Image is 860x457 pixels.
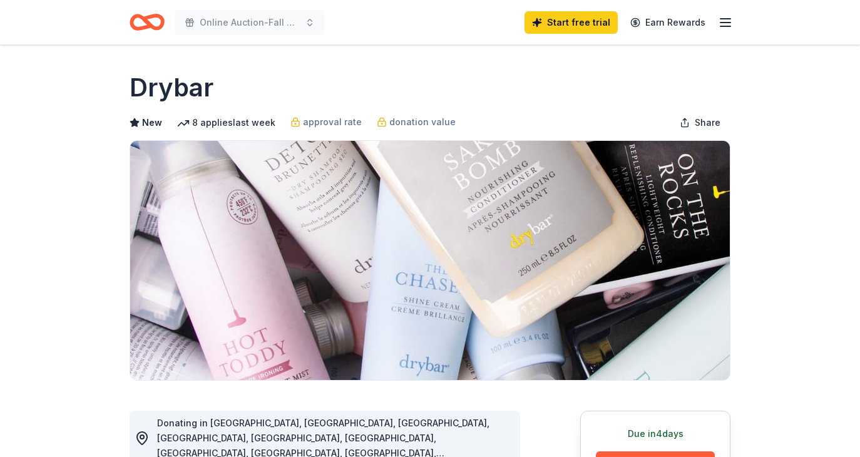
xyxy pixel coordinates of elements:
a: approval rate [290,115,362,130]
span: approval rate [303,115,362,130]
span: New [142,115,162,130]
span: donation value [389,115,456,130]
button: Share [670,110,730,135]
a: donation value [377,115,456,130]
span: Share [695,115,720,130]
a: Home [130,8,165,37]
h1: Drybar [130,70,213,105]
img: Image for Drybar [130,141,730,380]
button: Online Auction-Fall 2025 [175,10,325,35]
div: Due in 4 days [596,426,715,441]
a: Start free trial [525,11,618,34]
span: Online Auction-Fall 2025 [200,15,300,30]
a: Earn Rewards [623,11,713,34]
div: 8 applies last week [177,115,275,130]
